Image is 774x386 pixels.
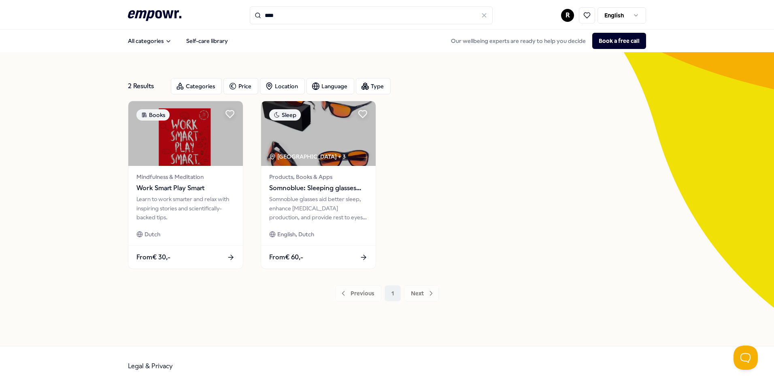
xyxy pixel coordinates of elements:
[136,252,170,263] span: From € 30,-
[250,6,493,24] input: Search for products, categories or subcategories
[269,152,346,161] div: [GEOGRAPHIC_DATA] + 3
[269,109,301,121] div: Sleep
[260,78,305,94] button: Location
[561,9,574,22] button: R
[121,33,234,49] nav: Main
[180,33,234,49] a: Self-care library
[136,172,235,181] span: Mindfulness & Meditation
[269,252,303,263] span: From € 60,-
[356,78,391,94] button: Type
[223,78,258,94] button: Price
[277,230,314,239] span: English, Dutch
[306,78,354,94] button: Language
[592,33,646,49] button: Book a free call
[269,195,368,222] div: Somnoblue glasses aid better sleep, enhance [MEDICAL_DATA] production, and provide rest to eyes a...
[121,33,178,49] button: All categories
[128,78,164,94] div: 2 Results
[128,101,243,269] a: package imageBooksMindfulness & MeditationWork Smart Play SmartLearn to work smarter and relax wi...
[261,101,376,166] img: package image
[145,230,160,239] span: Dutch
[171,78,222,94] button: Categories
[269,172,368,181] span: Products, Books & Apps
[261,101,376,269] a: package imageSleep[GEOGRAPHIC_DATA] + 3Products, Books & AppsSomnoblue: Sleeping glasses SB-3 Plu...
[269,183,368,193] span: Somnoblue: Sleeping glasses SB-3 Plus
[136,183,235,193] span: Work Smart Play Smart
[136,195,235,222] div: Learn to work smarter and relax with inspiring stories and scientifically-backed tips.
[128,362,173,370] a: Legal & Privacy
[136,109,170,121] div: Books
[734,346,758,370] iframe: Help Scout Beacon - Open
[128,101,243,166] img: package image
[444,33,646,49] div: Our wellbeing experts are ready to help you decide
